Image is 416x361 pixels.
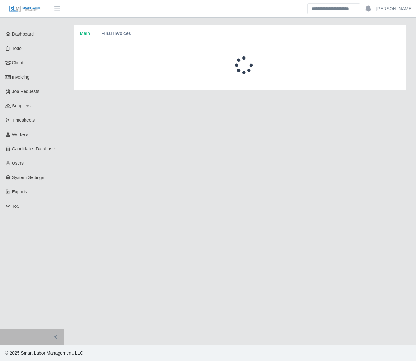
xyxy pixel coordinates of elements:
[12,146,55,151] span: Candidates Database
[12,46,22,51] span: Todo
[12,32,34,37] span: Dashboard
[307,3,360,14] input: Search
[12,189,27,194] span: Exports
[12,89,39,94] span: Job Requests
[96,25,137,42] button: Final Invoices
[12,60,26,65] span: Clients
[74,25,96,42] button: Main
[12,175,44,180] span: System Settings
[12,204,20,209] span: ToS
[5,350,83,356] span: © 2025 Smart Labor Management, LLC
[376,5,413,12] a: [PERSON_NAME]
[12,103,31,108] span: Suppliers
[12,132,29,137] span: Workers
[9,5,41,12] img: SLM Logo
[12,161,24,166] span: Users
[12,118,35,123] span: Timesheets
[12,75,30,80] span: Invoicing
